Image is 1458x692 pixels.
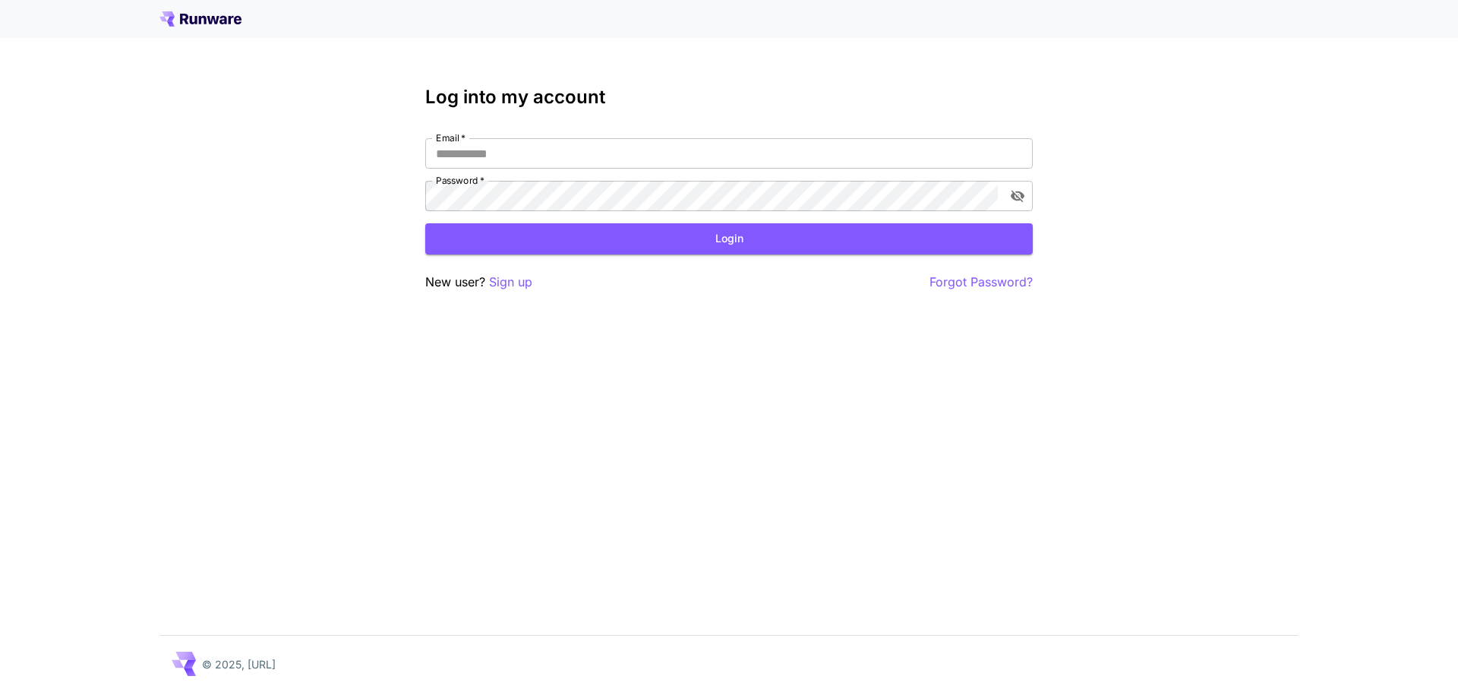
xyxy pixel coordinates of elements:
[436,131,465,144] label: Email
[425,273,532,292] p: New user?
[425,223,1033,254] button: Login
[1004,182,1031,210] button: toggle password visibility
[425,87,1033,108] h3: Log into my account
[489,273,532,292] button: Sign up
[929,273,1033,292] button: Forgot Password?
[436,174,484,187] label: Password
[202,656,276,672] p: © 2025, [URL]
